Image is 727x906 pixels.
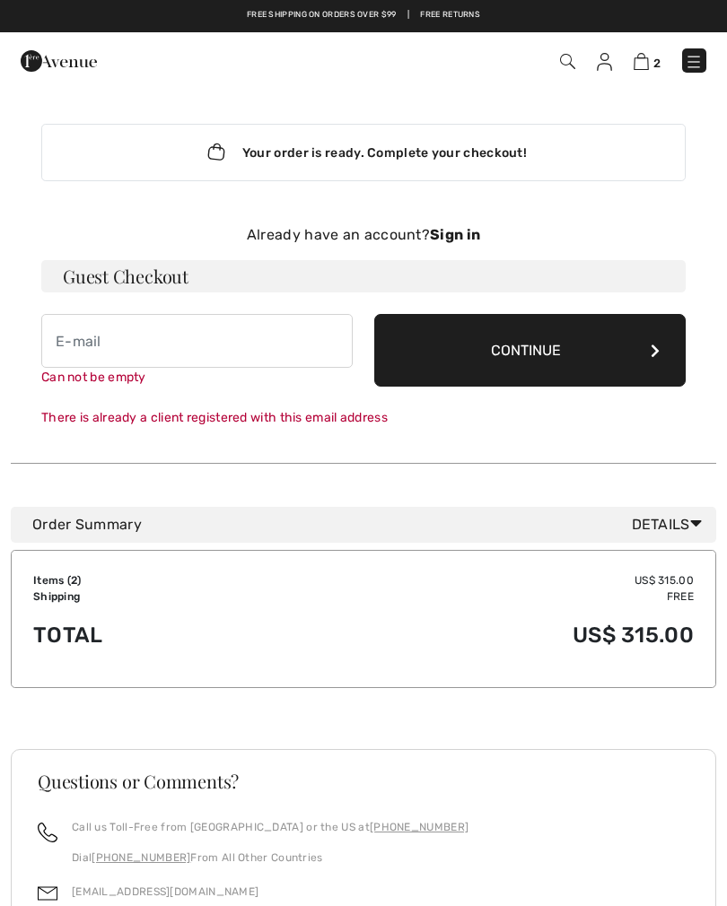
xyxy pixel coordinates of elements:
[274,572,694,588] td: US$ 315.00
[274,605,694,666] td: US$ 315.00
[72,849,469,866] p: Dial From All Other Countries
[92,851,190,864] a: [PHONE_NUMBER]
[38,772,689,790] h3: Questions or Comments?
[274,588,694,605] td: Free
[41,224,686,246] div: Already have an account?
[653,57,661,70] span: 2
[38,884,57,903] img: email
[71,574,77,587] span: 2
[420,9,480,22] a: Free Returns
[72,819,469,835] p: Call us Toll-Free from [GEOGRAPHIC_DATA] or the US at
[41,314,353,368] input: E-mail
[370,821,469,833] a: [PHONE_NUMBER]
[21,51,97,68] a: 1ère Avenue
[72,885,258,898] a: [EMAIL_ADDRESS][DOMAIN_NAME]
[41,260,686,292] h3: Guest Checkout
[430,226,480,243] strong: Sign in
[685,53,703,71] img: Menu
[32,514,709,536] div: Order Summary
[374,314,686,387] button: Continue
[41,124,686,181] div: Your order is ready. Complete your checkout!
[38,823,57,842] img: call
[634,50,661,72] a: 2
[597,53,612,71] img: My Info
[634,53,649,70] img: Shopping Bag
[560,54,575,69] img: Search
[33,572,274,588] td: Items ( )
[41,408,686,427] div: There is already a client registered with this email address
[407,9,409,22] span: |
[33,605,274,666] td: Total
[33,588,274,605] td: Shipping
[41,368,353,387] div: Can not be empty
[21,43,97,79] img: 1ère Avenue
[632,514,709,536] span: Details
[247,9,397,22] a: Free shipping on orders over $99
